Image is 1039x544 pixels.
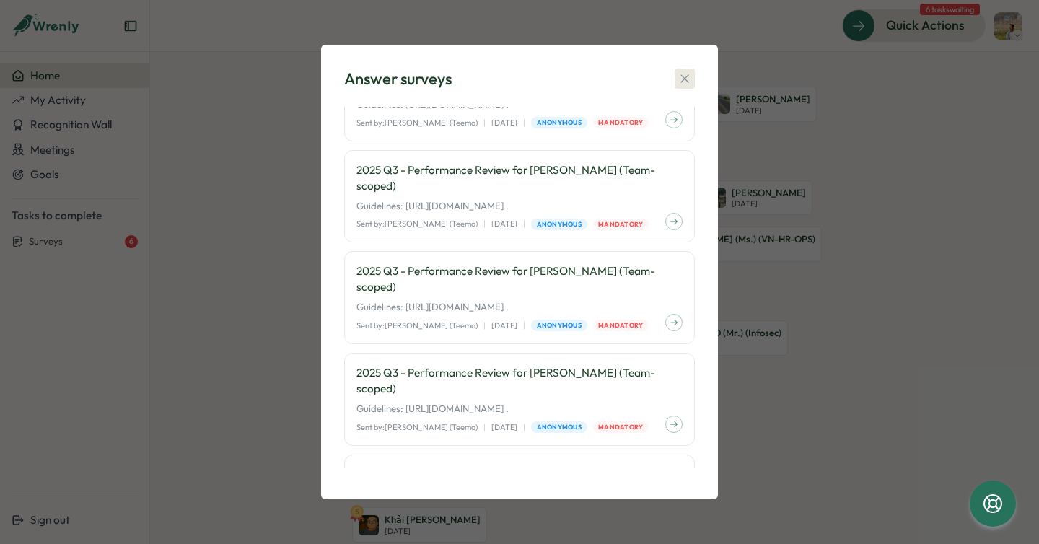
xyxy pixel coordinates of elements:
[356,421,478,434] p: Sent by: [PERSON_NAME] (Teemo)
[344,150,695,243] a: 2025 Q3 - Performance Review for [PERSON_NAME] (Team-scoped)Guidelines: [URL][DOMAIN_NAME] .Sent ...
[356,263,683,295] p: 2025 Q3 - Performance Review for [PERSON_NAME] (Team-scoped)
[491,320,517,332] p: [DATE]
[523,117,525,129] p: |
[356,301,683,314] p: Guidelines: [URL][DOMAIN_NAME] .
[483,421,486,434] p: |
[483,117,486,129] p: |
[483,320,486,332] p: |
[537,219,582,229] span: Anonymous
[356,200,683,213] p: Guidelines: [URL][DOMAIN_NAME] .
[356,218,478,230] p: Sent by: [PERSON_NAME] (Teemo)
[356,162,683,194] p: 2025 Q3 - Performance Review for [PERSON_NAME] (Team-scoped)
[356,403,683,416] p: Guidelines: [URL][DOMAIN_NAME] .
[356,117,478,129] p: Sent by: [PERSON_NAME] (Teemo)
[523,421,525,434] p: |
[344,353,695,446] a: 2025 Q3 - Performance Review for [PERSON_NAME] (Team-scoped)Guidelines: [URL][DOMAIN_NAME] .Sent ...
[491,421,517,434] p: [DATE]
[491,218,517,230] p: [DATE]
[537,422,582,432] span: Anonymous
[344,251,695,344] a: 2025 Q3 - Performance Review for [PERSON_NAME] (Team-scoped)Guidelines: [URL][DOMAIN_NAME] .Sent ...
[523,320,525,332] p: |
[356,320,478,332] p: Sent by: [PERSON_NAME] (Teemo)
[537,320,582,330] span: Anonymous
[598,118,643,128] span: Mandatory
[483,218,486,230] p: |
[537,118,582,128] span: Anonymous
[598,422,643,432] span: Mandatory
[356,467,683,499] p: 2025 Q3 - Performance Review for [PERSON_NAME] (Team-scoped)
[344,68,452,90] div: Answer surveys
[523,218,525,230] p: |
[598,219,643,229] span: Mandatory
[598,320,643,330] span: Mandatory
[356,365,683,397] p: 2025 Q3 - Performance Review for [PERSON_NAME] (Team-scoped)
[491,117,517,129] p: [DATE]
